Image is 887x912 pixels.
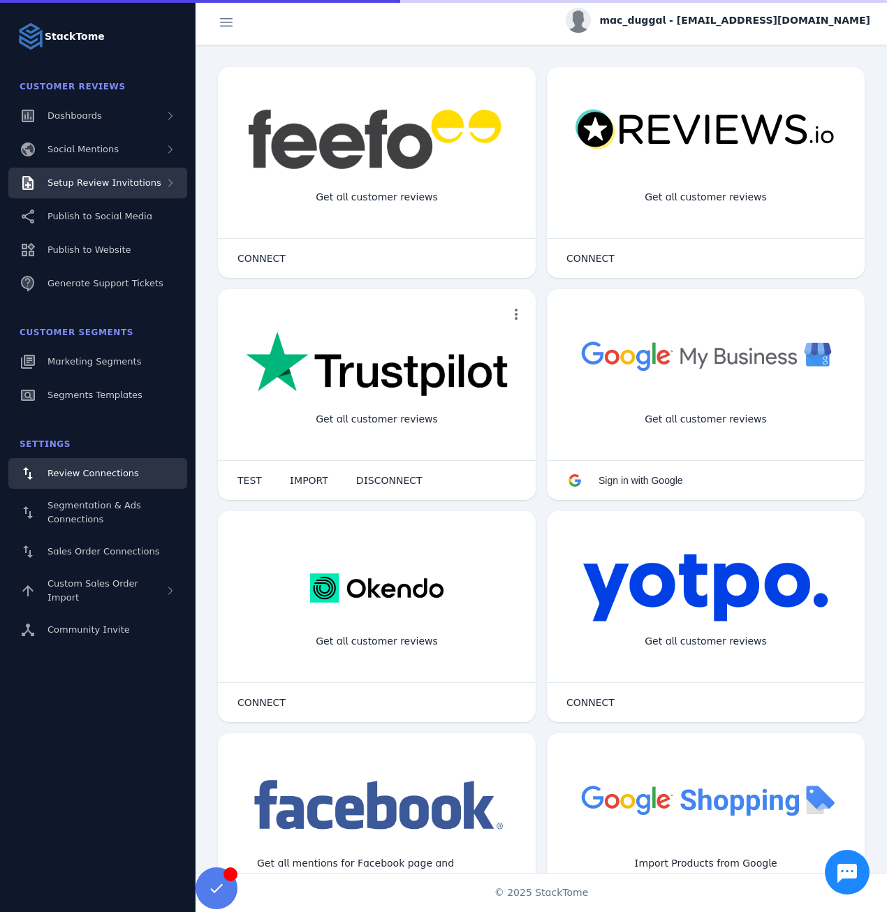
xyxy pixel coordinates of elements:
img: reviewsio.svg [575,109,837,151]
img: facebook.png [246,775,508,837]
a: Marketing Segments [8,346,187,377]
span: Segments Templates [47,390,142,400]
div: Get all customer reviews [305,401,449,438]
span: Settings [20,439,71,449]
span: Custom Sales Order Import [47,578,138,603]
span: DISCONNECT [356,476,423,485]
div: Get all mentions for Facebook page and Instagram account [246,845,508,897]
span: Generate Support Tickets [47,278,163,288]
div: Get all customer reviews [633,179,778,216]
a: Segmentation & Ads Connections [8,492,187,534]
div: Import Products from Google [623,845,788,882]
div: Get all customer reviews [305,179,449,216]
span: Publish to Social Media [47,211,152,221]
div: Get all customer reviews [633,623,778,660]
button: mac_duggal - [EMAIL_ADDRESS][DOMAIN_NAME] [566,8,870,33]
div: Get all customer reviews [305,623,449,660]
span: Dashboards [47,110,102,121]
button: TEST [223,466,276,494]
img: profile.jpg [566,8,591,33]
span: CONNECT [566,698,615,707]
img: yotpo.png [582,553,829,623]
span: Social Mentions [47,144,119,154]
a: Community Invite [8,615,187,645]
button: Sign in with Google [552,466,697,494]
span: CONNECT [237,698,286,707]
a: Review Connections [8,458,187,489]
div: Get all customer reviews [633,401,778,438]
button: CONNECT [223,689,300,716]
a: Sales Order Connections [8,536,187,567]
strong: StackTome [45,29,105,44]
span: CONNECT [237,253,286,263]
span: © 2025 StackTome [494,885,589,900]
span: IMPORT [290,476,328,485]
span: Review Connections [47,468,139,478]
img: Logo image [17,22,45,50]
button: CONNECT [552,689,629,716]
button: DISCONNECT [342,466,437,494]
span: Segmentation & Ads Connections [47,500,141,524]
span: Sales Order Connections [47,546,159,557]
span: Setup Review Invitations [47,177,161,188]
span: TEST [237,476,262,485]
button: more [502,300,530,328]
span: Customer Segments [20,328,133,337]
a: Publish to Social Media [8,201,187,232]
span: Sign in with Google [599,475,683,486]
img: okendo.webp [310,553,443,623]
span: Publish to Website [47,244,131,255]
button: CONNECT [223,244,300,272]
img: googlebusiness.png [575,331,837,380]
img: trustpilot.png [246,331,508,399]
button: IMPORT [276,466,342,494]
img: feefo.png [246,109,508,170]
a: Generate Support Tickets [8,268,187,299]
a: Segments Templates [8,380,187,411]
span: Community Invite [47,624,130,635]
span: mac_duggal - [EMAIL_ADDRESS][DOMAIN_NAME] [599,13,870,28]
span: Customer Reviews [20,82,126,91]
span: CONNECT [566,253,615,263]
a: Publish to Website [8,235,187,265]
img: googleshopping.png [575,775,837,824]
span: Marketing Segments [47,356,141,367]
button: CONNECT [552,244,629,272]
